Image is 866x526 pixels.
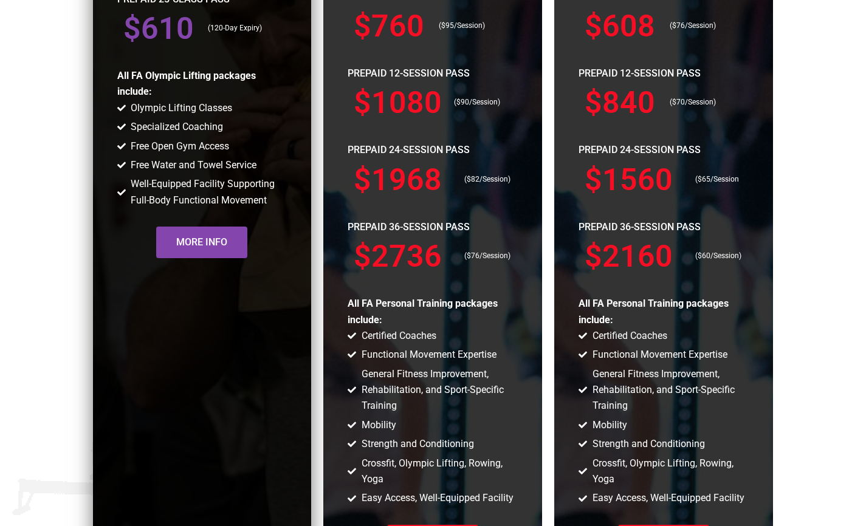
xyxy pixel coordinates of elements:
[123,13,196,44] h3: $610
[354,11,427,41] h3: $760
[359,366,518,414] span: General Fitness Improvement, Rehabilitation, and Sport-Specific Training
[579,298,729,325] b: All FA Personal Training packages include:
[208,22,281,35] p: (120-Day Expiry)
[589,490,744,506] span: Easy Access, Well-Equipped Facility
[589,347,727,363] span: Functional Movement Expertise
[585,87,658,118] h3: $840
[128,119,223,135] span: Specialized Coaching
[670,20,743,32] p: ($76/Session)
[464,250,512,262] p: ($76/Session)
[354,165,452,195] h3: $1968
[348,298,498,325] b: All FA Personal Training packages include:
[128,138,229,154] span: Free Open Gym Access
[117,70,256,97] b: All FA Olympic Lifting packages include:
[359,490,514,506] span: Easy Access, Well-Equipped Facility
[348,219,518,235] p: PREPAID 36-SESSION PASS
[359,436,474,452] span: Strength and Conditioning
[589,328,667,344] span: Certified Coaches
[454,97,512,109] p: ($90/Session)
[359,328,436,344] span: Certified Coaches
[579,66,749,81] p: PREPAID 12-SESSION PASS
[585,165,683,195] h3: $1560
[589,436,705,452] span: Strength and Conditioning
[695,174,743,186] p: ($65/Session
[348,142,518,158] p: PREPAID 24-SESSION PASs
[354,241,452,272] h3: $2736
[128,176,287,208] span: Well-Equipped Facility Supporting Full-Body Functional Movement
[589,417,627,433] span: Mobility
[359,417,396,433] span: Mobility
[354,87,442,118] h3: $1080
[359,347,497,363] span: Functional Movement Expertise
[359,456,518,488] span: Crossfit, Olympic Lifting, Rowing, Yoga
[579,142,749,158] p: PREPAID 24-SESSION PASs
[585,11,658,41] h3: $608
[585,241,683,272] h3: $2160
[156,227,247,258] a: More Info
[176,237,227,247] span: More Info
[579,219,749,235] p: PREPAID 36-SESSION PASS
[348,66,518,81] p: PREPAID 12-SESSION PASS
[439,20,512,32] p: ($95/Session)
[589,366,749,414] span: General Fitness Improvement, Rehabilitation, and Sport-Specific Training
[695,250,743,262] p: ($60/Session)
[128,157,256,173] span: Free Water and Towel Service
[464,174,512,186] p: ($82/Session)
[589,456,749,488] span: Crossfit, Olympic Lifting, Rowing, Yoga
[670,97,743,109] p: ($70/Session)
[128,100,232,116] span: Olympic Lifting Classes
